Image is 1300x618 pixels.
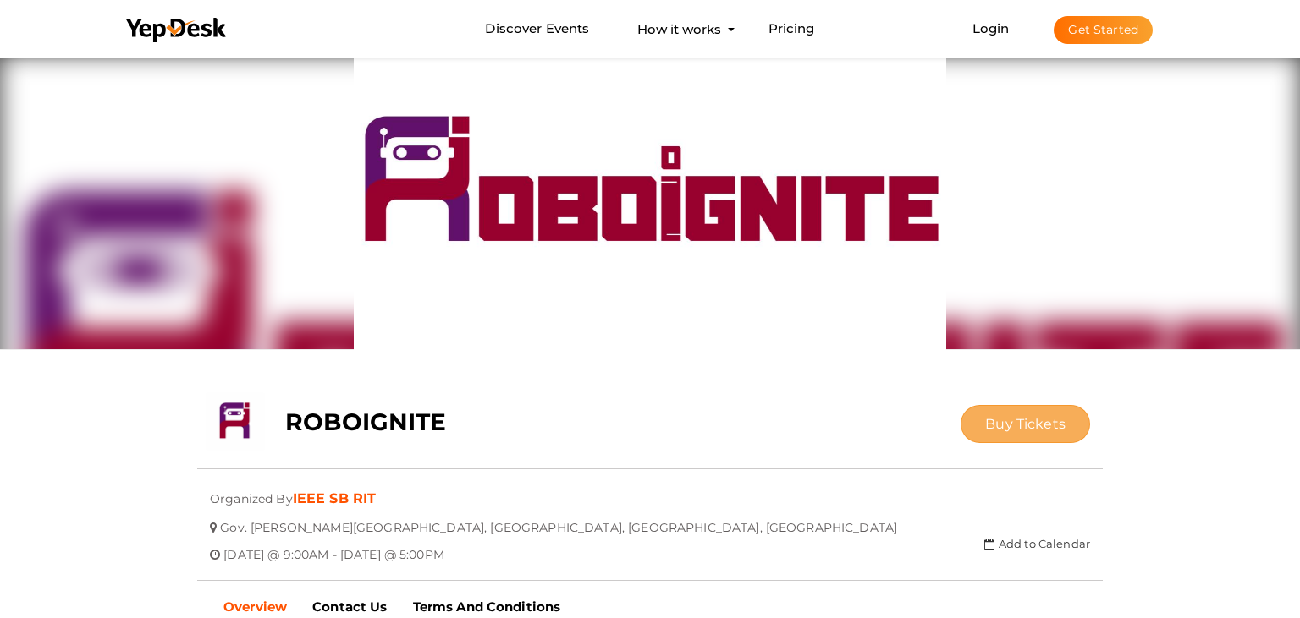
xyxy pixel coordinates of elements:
[961,405,1090,443] button: Buy Tickets
[293,490,377,506] a: IEEE SB RIT
[223,534,444,562] span: [DATE] @ 9:00AM - [DATE] @ 5:00PM
[210,479,293,506] span: Organized By
[312,599,387,615] b: Contact Us
[206,392,265,451] img: RSPMBPJE_small.png
[354,54,946,350] img: A5443PDH_normal.png
[485,14,589,45] a: Discover Events
[984,537,1090,550] a: Add to Calendar
[768,14,815,45] a: Pricing
[413,599,561,615] b: Terms And Conditions
[223,599,287,615] b: Overview
[220,507,897,535] span: Gov. [PERSON_NAME][GEOGRAPHIC_DATA], [GEOGRAPHIC_DATA], [GEOGRAPHIC_DATA], [GEOGRAPHIC_DATA]
[285,407,446,436] b: ROBOIGNITE
[985,416,1066,432] span: Buy Tickets
[1054,16,1153,44] button: Get Started
[632,14,726,45] button: How it works
[972,20,1010,36] a: Login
